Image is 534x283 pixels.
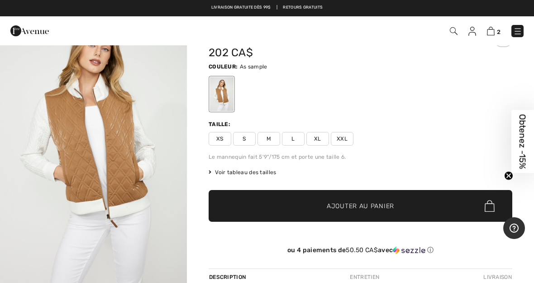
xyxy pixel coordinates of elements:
a: Livraison gratuite dès 99$ [211,5,271,11]
span: Couleur: [209,63,238,70]
iframe: Ouvre un widget dans lequel vous pouvez trouver plus d’informations [503,217,525,240]
div: Obtenez -15%Close teaser [511,110,534,173]
button: Ajouter au panier [209,190,512,222]
span: S [233,132,256,146]
span: L [282,132,305,146]
img: 1ère Avenue [10,22,49,40]
span: As sample [240,63,267,70]
span: Obtenez -15% [518,114,528,169]
div: ou 4 paiements de50.50 CA$avecSezzle Cliquez pour en savoir plus sur Sezzle [209,246,512,258]
a: 2 [487,25,501,36]
a: Retours gratuits [283,5,323,11]
span: Voir tableau des tailles [209,168,277,176]
img: Recherche [450,27,458,35]
span: Ajouter au panier [327,201,394,211]
span: 202 CA$ [209,46,253,59]
button: Close teaser [504,171,513,181]
img: Sezzle [393,246,425,254]
span: 2 [497,29,501,35]
span: XS [209,132,231,146]
div: ou 4 paiements de avec [209,246,512,254]
span: | [277,5,277,11]
img: Mes infos [468,27,476,36]
div: As sample [210,77,234,111]
div: Taille: [209,120,232,128]
img: Panier d'achat [487,27,495,35]
span: 50.50 CA$ [346,246,378,254]
img: Menu [513,27,522,36]
a: 1ère Avenue [10,26,49,34]
div: Le mannequin fait 5'9"/175 cm et porte une taille 6. [209,153,512,161]
span: XL [306,132,329,146]
span: XXL [331,132,353,146]
img: Bag.svg [485,200,495,212]
span: M [257,132,280,146]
